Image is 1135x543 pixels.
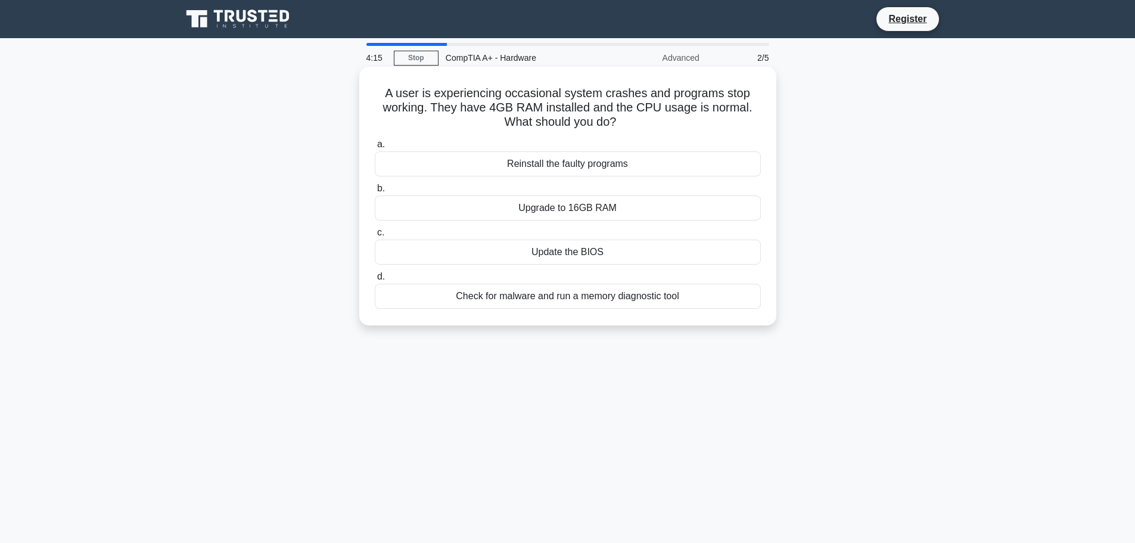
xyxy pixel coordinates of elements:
[377,271,385,281] span: d.
[375,284,761,309] div: Check for malware and run a memory diagnostic tool
[375,240,761,265] div: Update the BIOS
[377,183,385,193] span: b.
[394,51,439,66] a: Stop
[439,46,602,70] div: CompTIA A+ - Hardware
[374,86,762,130] h5: A user is experiencing occasional system crashes and programs stop working. They have 4GB RAM ins...
[377,139,385,149] span: a.
[375,196,761,221] div: Upgrade to 16GB RAM
[881,11,934,26] a: Register
[375,151,761,176] div: Reinstall the faulty programs
[602,46,707,70] div: Advanced
[707,46,776,70] div: 2/5
[359,46,394,70] div: 4:15
[377,227,384,237] span: c.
